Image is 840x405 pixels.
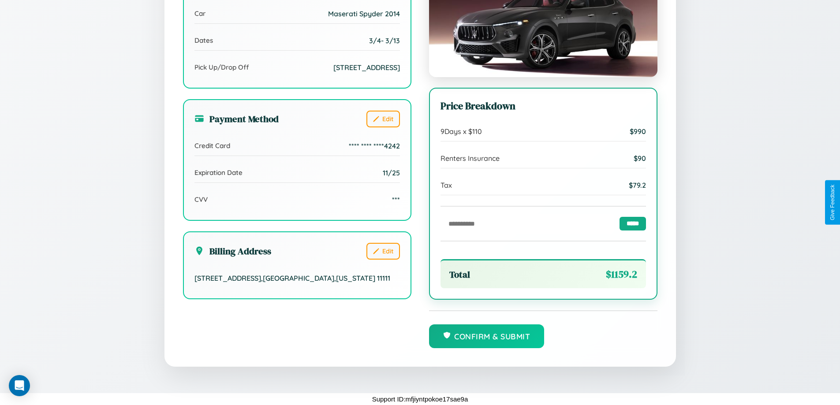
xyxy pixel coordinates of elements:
[366,243,400,260] button: Edit
[372,393,468,405] p: Support ID: mfjiyntpokoe17sae9a
[429,324,545,348] button: Confirm & Submit
[630,127,646,136] span: $ 990
[369,36,400,45] span: 3 / 4 - 3 / 13
[441,181,452,189] span: Tax
[634,154,646,163] span: $ 90
[829,185,836,220] div: Give Feedback
[366,111,400,127] button: Edit
[194,141,230,150] span: Credit Card
[194,112,279,125] h3: Payment Method
[194,195,208,204] span: CVV
[9,375,30,396] div: Open Intercom Messenger
[606,268,637,281] span: $ 1159.2
[383,168,400,177] span: 11/25
[629,181,646,189] span: $ 79.2
[441,154,500,163] span: Renters Insurance
[194,245,271,257] h3: Billing Address
[194,9,205,18] span: Car
[328,9,400,18] span: Maserati Spyder 2014
[333,63,400,72] span: [STREET_ADDRESS]
[449,268,470,281] span: Total
[194,63,249,71] span: Pick Up/Drop Off
[194,274,390,282] span: [STREET_ADDRESS] , [GEOGRAPHIC_DATA] , [US_STATE] 11111
[441,127,482,136] span: 9 Days x $ 110
[194,36,213,45] span: Dates
[194,168,243,177] span: Expiration Date
[441,99,646,113] h3: Price Breakdown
